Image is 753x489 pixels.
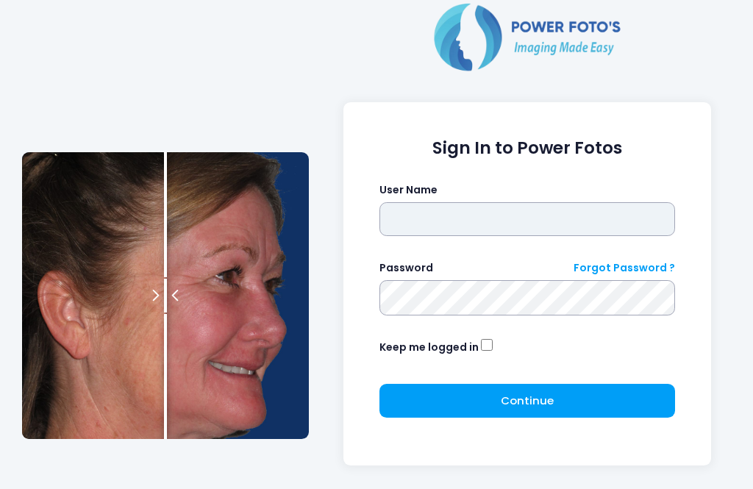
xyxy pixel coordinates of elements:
button: Continue [379,384,676,418]
a: Forgot Password ? [574,260,675,276]
h1: Sign In to Power Fotos [379,138,676,159]
label: Password [379,260,433,276]
label: Keep me logged in [379,340,479,355]
span: Continue [501,393,554,408]
label: User Name [379,182,438,198]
